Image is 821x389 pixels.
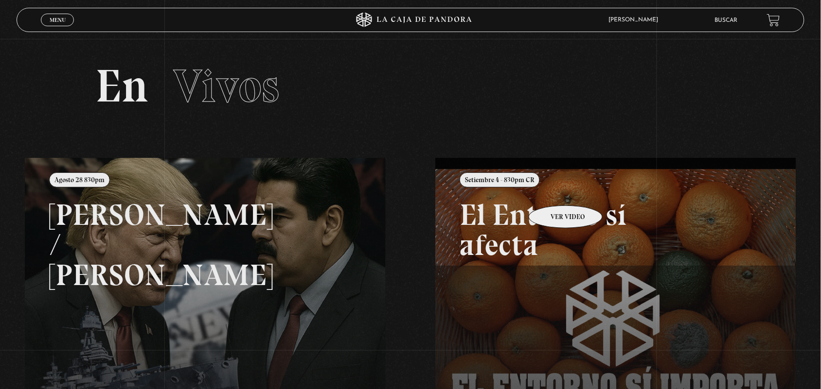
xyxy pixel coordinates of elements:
span: Menu [50,17,66,23]
a: View your shopping cart [767,14,780,27]
span: Vivos [173,58,279,114]
span: Cerrar [46,25,69,32]
a: Buscar [715,17,738,23]
h2: En [95,63,726,109]
span: [PERSON_NAME] [604,17,668,23]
